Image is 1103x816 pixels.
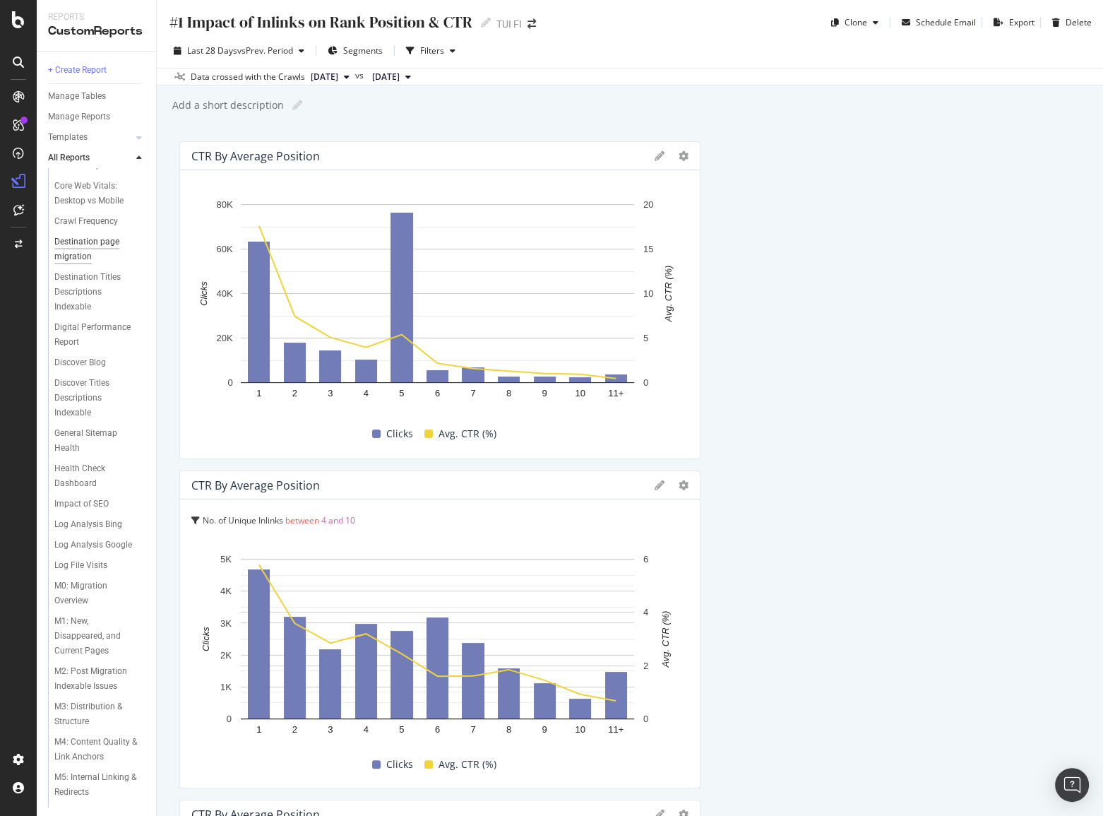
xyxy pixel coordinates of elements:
[54,558,146,573] a: Log File Visits
[366,69,417,85] button: [DATE]
[896,11,976,34] button: Schedule Email
[256,388,261,398] text: 1
[54,699,136,729] div: M3: Distribution & Structure
[663,266,674,323] text: Avg. CTR (%)
[48,130,132,145] a: Templates
[54,579,133,608] div: M0: Migration Overview
[191,197,683,420] svg: A chart.
[54,179,146,208] a: Core Web Vitals: Desktop vs Mobile
[372,71,400,83] span: 2025 Aug. 12th
[48,63,107,78] div: + Create Report
[527,19,536,29] div: arrow-right-arrow-left
[217,199,233,210] text: 80K
[54,614,146,658] a: M1: New, Disappeared, and Current Pages
[420,45,444,57] div: Filters
[988,11,1035,34] button: Export
[48,23,145,40] div: CustomReports
[54,770,136,800] div: M5: Internal Linking & Redirects
[643,288,653,299] text: 10
[643,333,648,343] text: 5
[285,514,319,526] span: between
[168,40,310,62] button: Last 28 DaysvsPrev. Period
[54,235,136,264] div: Destination page migration
[54,770,146,800] a: M5: Internal Linking & Redirects
[496,17,522,31] div: TUI FI
[660,611,671,668] text: Avg. CTR (%)
[54,558,107,573] div: Log File Visits
[256,724,261,735] text: 1
[54,426,133,456] div: General Sitemap Health
[217,244,233,254] text: 60K
[179,141,700,459] div: CTR By Average PositionA chart.ClicksAvg. CTR (%)
[54,320,135,350] div: Digital Performance Report
[54,461,134,491] div: Health Check Dashboard
[48,11,145,23] div: Reports
[54,214,118,229] div: Crawl Frequency
[643,554,648,564] text: 6
[54,735,146,764] a: M4: Content Quality & Link Anchors
[54,426,146,456] a: General Sitemap Health
[439,756,496,773] span: Avg. CTR (%)
[54,538,132,552] div: Log Analysis Google
[168,11,472,33] div: #1 Impact of Inlinks on Rank Position & CTR
[191,149,320,163] div: CTR By Average Position
[322,40,388,62] button: Segments
[542,724,547,735] text: 9
[54,735,138,764] div: M4: Content Quality & Link Anchors
[1055,768,1089,802] div: Open Intercom Messenger
[54,214,146,229] a: Crawl Frequency
[48,110,110,124] div: Manage Reports
[54,270,146,314] a: Destination Titles Descriptions Indexable
[292,388,297,398] text: 2
[54,376,138,420] div: Discover Titles Descriptions Indexable
[643,244,653,254] text: 15
[220,650,232,661] text: 2K
[643,377,648,388] text: 0
[54,517,122,532] div: Log Analysis Bing
[54,699,146,729] a: M3: Distribution & Structure
[435,724,440,735] text: 6
[220,586,232,596] text: 4K
[54,235,146,264] a: Destination page migration
[227,377,232,388] text: 0
[328,724,333,735] text: 3
[54,497,146,512] a: Impact of SEO
[542,388,547,398] text: 9
[399,724,404,735] text: 5
[643,714,648,724] text: 0
[386,756,413,773] span: Clicks
[575,724,585,735] text: 10
[48,130,88,145] div: Templates
[608,388,624,398] text: 11+
[311,71,338,83] span: 2025 Oct. 4th
[54,579,146,608] a: M0: Migration Overview
[237,45,293,57] span: vs Prev. Period
[470,388,475,398] text: 7
[305,69,355,85] button: [DATE]
[506,388,511,398] text: 8
[201,627,211,651] text: Clicks
[191,552,683,752] div: A chart.
[364,724,369,735] text: 4
[916,16,976,28] div: Schedule Email
[292,724,297,735] text: 2
[643,661,648,671] text: 2
[54,497,109,512] div: Impact of SEO
[48,110,146,124] a: Manage Reports
[179,471,700,788] div: CTR By Average PositionNo. of Unique Inlinks between 4 and 10A chart.ClicksAvg. CTR (%)
[1047,11,1092,34] button: Delete
[825,11,884,34] button: Clone
[217,288,233,299] text: 40K
[198,281,209,306] text: Clicks
[400,40,461,62] button: Filters
[1009,16,1035,28] div: Export
[328,388,333,398] text: 3
[191,71,305,83] div: Data crossed with the Crawls
[220,618,232,629] text: 3K
[220,554,232,564] text: 5K
[54,376,146,420] a: Discover Titles Descriptions Indexable
[191,478,320,492] div: CTR By Average Position
[292,100,302,110] i: Edit report name
[643,199,653,210] text: 20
